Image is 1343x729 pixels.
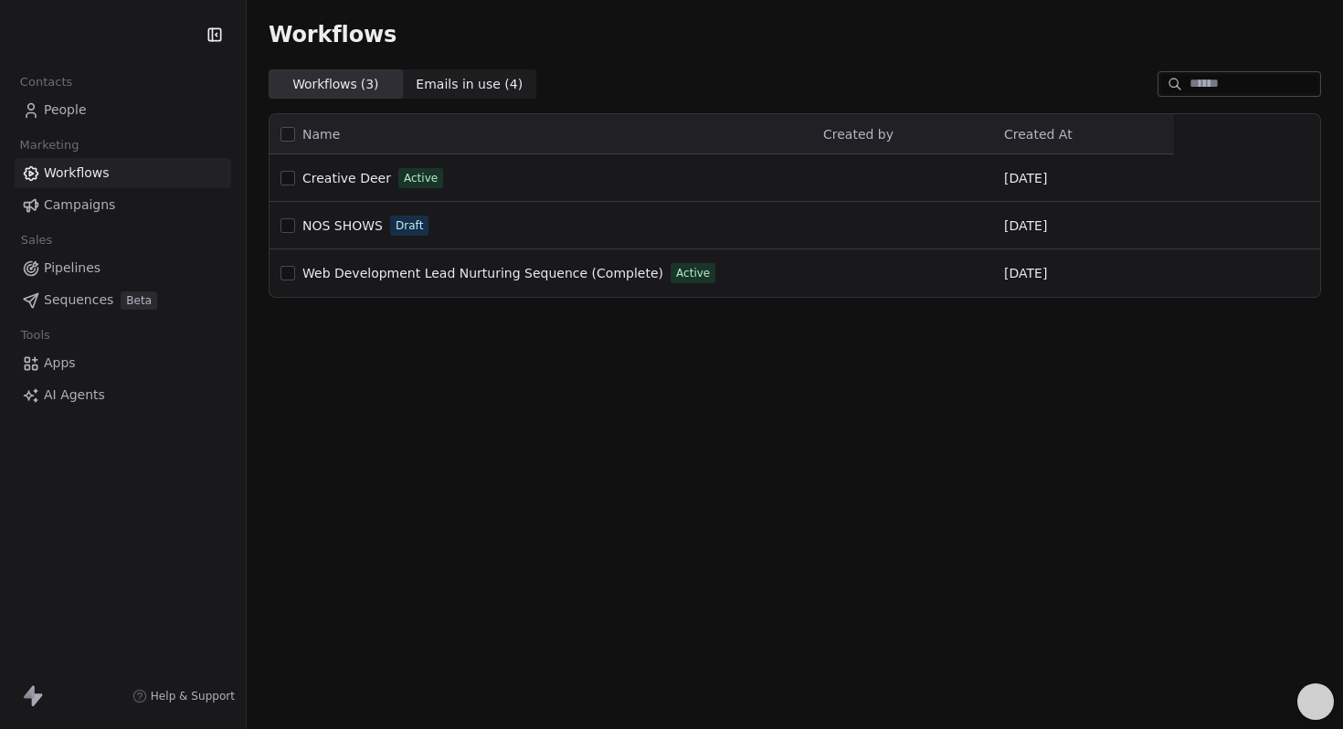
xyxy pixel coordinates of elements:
a: Pipelines [15,253,231,283]
a: AI Agents [15,380,231,410]
span: Web Development Lead Nurturing Sequence (Complete) [302,266,663,280]
span: Sequences [44,291,113,310]
span: Tools [13,322,58,349]
span: Draft [396,217,423,234]
span: Contacts [12,69,80,96]
span: Sales [13,227,60,254]
span: Apps [44,354,76,373]
span: People [44,100,87,120]
span: Workflows [269,22,397,48]
span: [DATE] [1004,217,1047,235]
span: Created At [1004,127,1073,142]
span: Workflows [44,164,110,183]
span: Active [404,170,438,186]
a: SequencesBeta [15,285,231,315]
span: [DATE] [1004,169,1047,187]
span: Emails in use ( 4 ) [416,75,523,94]
span: Beta [121,291,157,310]
span: Pipelines [44,259,100,278]
span: Help & Support [151,689,235,703]
span: Name [302,125,340,144]
a: Apps [15,348,231,378]
span: Creative Deer [302,171,391,185]
a: Help & Support [132,689,235,703]
span: Active [676,265,710,281]
span: Campaigns [44,195,115,215]
a: People [15,95,231,125]
a: Campaigns [15,190,231,220]
span: [DATE] [1004,264,1047,282]
span: Marketing [12,132,87,159]
a: Workflows [15,158,231,188]
span: NOS SHOWS [302,218,383,233]
a: Web Development Lead Nurturing Sequence (Complete) [302,264,663,282]
span: AI Agents [44,386,105,405]
span: Created by [823,127,894,142]
a: NOS SHOWS [302,217,383,235]
a: Creative Deer [302,169,391,187]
